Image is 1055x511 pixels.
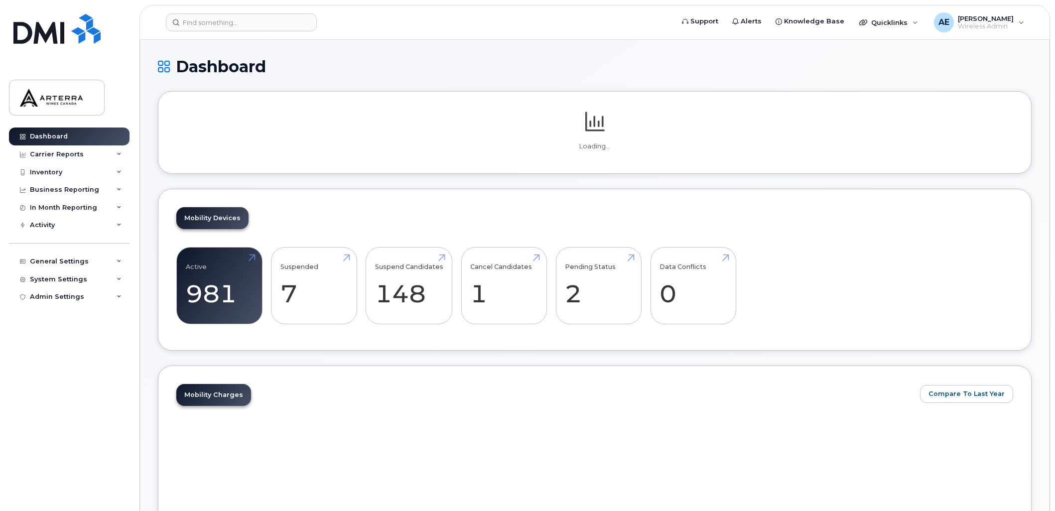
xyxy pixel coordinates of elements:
[186,253,253,319] a: Active 981
[659,253,727,319] a: Data Conflicts 0
[470,253,537,319] a: Cancel Candidates 1
[920,385,1013,403] button: Compare To Last Year
[176,207,249,229] a: Mobility Devices
[565,253,632,319] a: Pending Status 2
[158,58,1032,75] h1: Dashboard
[176,142,1013,151] p: Loading...
[176,384,251,406] a: Mobility Charges
[280,253,348,319] a: Suspended 7
[375,253,443,319] a: Suspend Candidates 148
[928,389,1005,398] span: Compare To Last Year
